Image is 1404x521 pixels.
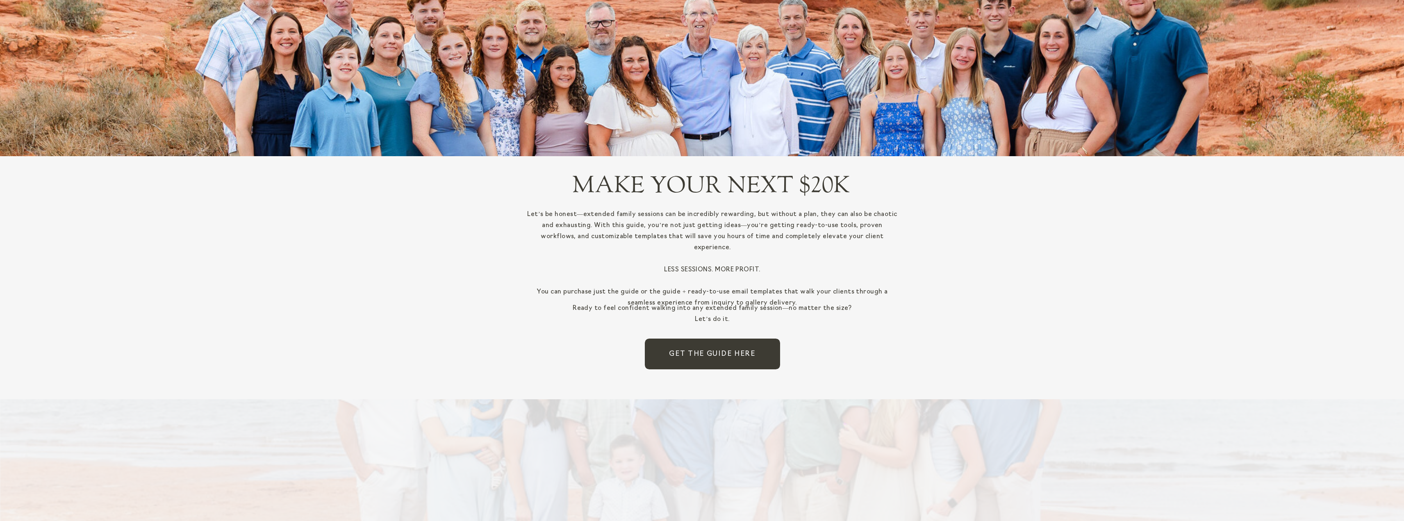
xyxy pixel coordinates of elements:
p: Let’s be honest—extended family sessions can be incredibly rewarding, but without a plan, they ca... [526,209,899,275]
h2: MAKE YOUR NEXT $20K [523,172,899,203]
span: GEt the Guide HERE [669,349,755,359]
p: Ready to feel confident walking into any extended family session—no matter the size? Let’s do it. [552,303,873,311]
a: GEt the Guide HERE [645,339,780,369]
